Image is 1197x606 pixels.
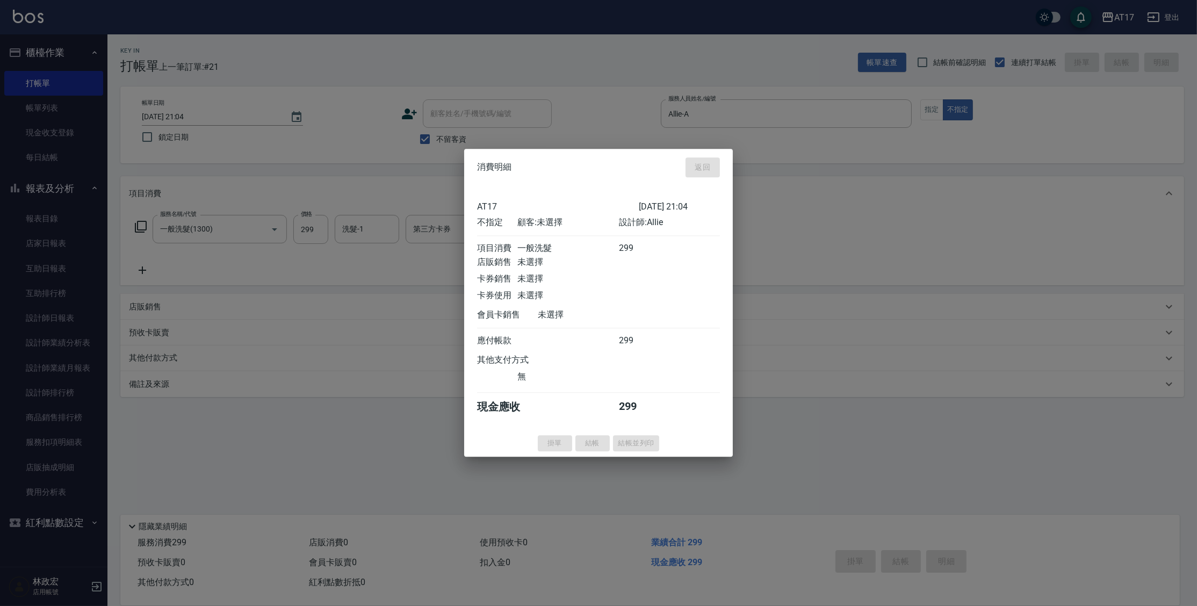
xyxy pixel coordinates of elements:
[477,335,517,347] div: 應付帳款
[477,355,558,366] div: 其他支付方式
[477,290,517,301] div: 卡券使用
[477,257,517,268] div: 店販銷售
[517,273,618,285] div: 未選擇
[477,273,517,285] div: 卡券銷售
[517,217,618,228] div: 顧客: 未選擇
[477,400,538,414] div: 現金應收
[517,371,618,383] div: 無
[517,243,618,254] div: 一般洗髮
[639,201,720,212] div: [DATE] 21:04
[619,243,659,254] div: 299
[517,257,618,268] div: 未選擇
[517,290,618,301] div: 未選擇
[619,400,659,414] div: 299
[619,217,720,228] div: 設計師: Allie
[477,243,517,254] div: 項目消費
[619,335,659,347] div: 299
[538,309,639,321] div: 未選擇
[477,217,517,228] div: 不指定
[477,162,511,173] span: 消費明細
[477,201,639,212] div: AT17
[477,309,538,321] div: 會員卡銷售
